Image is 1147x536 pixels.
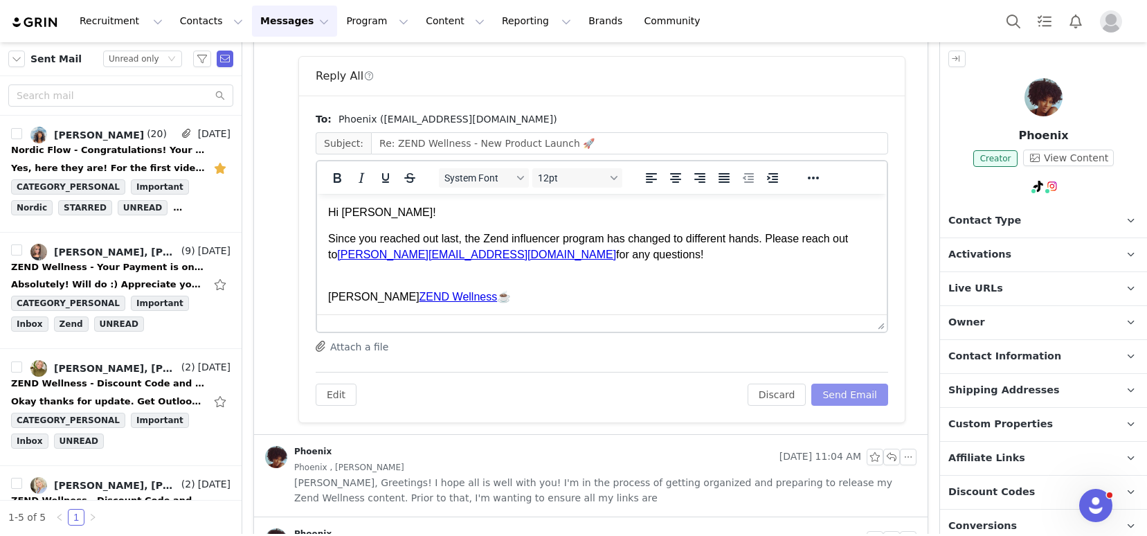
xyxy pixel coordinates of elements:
button: Program [338,6,417,37]
span: Discount Codes [948,485,1035,500]
span: UNREAD [118,200,168,215]
i: icon: left [55,513,64,521]
div: Nordic Flow - Congratulations! Your Agreement Has Been Accepted! [11,143,205,157]
span: (2) [179,360,195,375]
span: (2) [179,477,195,492]
button: Justify [712,168,736,188]
button: Align center [664,168,687,188]
img: 6fe4292e-e3cf-4d51-8868-3e3caafb187d--s.jpg [30,127,47,143]
button: Content [417,6,493,37]
iframe: Rich Text Area [317,194,887,314]
button: Messages [252,6,337,37]
span: Important [131,179,189,195]
span: UNREAD [94,316,144,332]
div: ZEND Wellness - Your Payment is on its Way 💸 [11,260,205,274]
div: ZEND Wellness - Discount Code and Point of Contact [11,377,205,391]
div: [PERSON_NAME], [PERSON_NAME] [54,363,179,374]
i: icon: down [168,55,176,64]
button: Send Email [811,384,888,406]
div: Yes, here they are! For the first video adcode-Q9jTBAxjJVkshPT7wVcmkFpp7WGGhpJAs_ZnnrZyanu37z-Nyb... [11,161,205,175]
button: Increase indent [761,168,784,188]
div: Reply All [316,68,374,84]
span: (9) [179,244,195,258]
button: Attach a file [316,338,388,355]
span: Owner [948,315,985,330]
p: [PERSON_NAME] ☕️ [35,332,624,343]
img: instagram.svg [1047,181,1058,192]
p: Hey Phoenix, [35,270,624,281]
a: [PERSON_NAME], [PERSON_NAME] [30,360,179,377]
img: placeholder-profile.jpg [1100,10,1122,33]
button: Recruitment [71,6,171,37]
button: Fonts [439,168,529,188]
div: I see that a previous link provided by [PERSON_NAME] was paused. Might you please send me the upd... [15,139,624,161]
button: Italic [350,168,373,188]
div: Thank you [PERSON_NAME]! [26,227,624,238]
li: 1-5 of 5 [8,509,46,526]
input: Add a subject line [371,132,888,154]
span: Conversions [948,519,1017,534]
button: Align left [640,168,663,188]
div: I’m in the process of getting organized and preparing to release my Zend Wellness content. Prior ... [15,105,624,127]
div: I know there’s been a shift in process so just want to ensure I’m not missing anything and am pre... [15,172,624,183]
span: Contact Information [948,349,1061,364]
div: [DATE][DATE] 8:32 PM SG Creative Media < > wrote: [15,216,624,227]
span: 12pt [538,172,606,184]
span: Phoenix , [PERSON_NAME] [294,460,404,475]
span: Phoenix ([EMAIL_ADDRESS][DOMAIN_NAME]) [338,112,557,127]
button: Discard [748,384,806,406]
img: 114b5c29-87c2-4c4b-a4e9-8bd5a315009f.jpg [265,446,287,468]
span: Inbox [11,434,48,449]
input: Search mail [8,84,233,107]
span: [PERSON_NAME], Greetings! I hope all is well with you! I'm in the process of getting organized an... [294,475,916,506]
button: Notifications [1060,6,1091,37]
span: System Font [444,172,512,184]
button: Font sizes [532,168,622,188]
div: Hey [PERSON_NAME], [6,6,624,17]
span: CATEGORY_PERSONAL [11,413,125,428]
button: Strikethrough [398,168,422,188]
span: Custom Properties [948,417,1053,432]
iframe: Intercom live chat [1079,489,1112,522]
span: Subject: [316,132,371,154]
span: CATEGORY_PERSONAL [11,296,125,311]
div: Phoenix [DATE] 11:04 AMPhoenix , [PERSON_NAME] [PERSON_NAME], Greetings! I hope all is well with ... [254,435,928,517]
a: [PERSON_NAME] [30,127,144,143]
img: grin logo [11,16,60,29]
a: Brands [580,6,635,37]
a: [EMAIL_ADDRESS][DOMAIN_NAME] [197,50,361,61]
span: Live URLs [948,281,1003,296]
li: Previous Page [51,509,68,526]
button: Bold [325,168,349,188]
span: Zend [54,316,89,332]
div: Greetings! I hope all is well with you! [15,83,624,94]
a: [EMAIL_ADDRESS][DOMAIN_NAME] [215,249,379,260]
img: ec2631ae-2842-49b5-904a-b562f77f3865.jpg [30,244,47,260]
a: [PERSON_NAME], [PERSON_NAME], [PERSON_NAME] [30,477,179,494]
button: Profile [1092,10,1136,33]
div: Absolutely! Will do :) Appreciate you forwarding her info. -Shana Sent from my iPhone On Sep 26, ... [11,278,205,292]
button: Decrease indent [737,168,760,188]
span: To: [316,112,332,127]
button: Search [998,6,1029,37]
span: Activations [948,247,1011,262]
img: Phoenix [1024,78,1063,116]
p: I'm so glad to hear it! I just placed your order, and it'll be on its way to you soon! 📦 [35,291,624,302]
span: Affiliate Links [948,451,1025,466]
button: Align right [688,168,712,188]
button: Edit [316,384,356,406]
i: icon: search [215,91,225,100]
button: Contacts [172,6,251,37]
div: Phoenix [15,194,624,205]
a: 1 [69,510,84,525]
div: [PERSON_NAME], [PERSON_NAME], [PERSON_NAME] [54,247,179,258]
span: UNREAD [54,434,104,449]
a: ZEND Wellness [115,332,183,343]
div: [DATE][DATE] 7:47 PM [PERSON_NAME] < > wrote: [26,249,624,260]
button: Reveal or hide additional toolbar items [802,168,825,188]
